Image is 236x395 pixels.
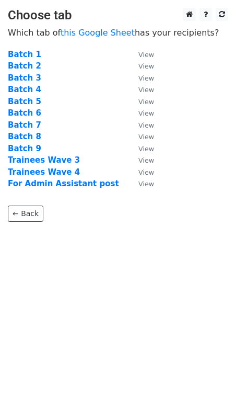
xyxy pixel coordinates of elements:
[128,73,154,83] a: View
[8,179,119,188] a: For Admin Assistant post
[8,120,41,130] a: Batch 7
[138,168,154,176] small: View
[8,97,41,106] a: Batch 5
[8,50,41,59] a: Batch 1
[128,144,154,153] a: View
[128,97,154,106] a: View
[8,73,41,83] a: Batch 3
[128,167,154,177] a: View
[8,108,41,118] a: Batch 6
[138,156,154,164] small: View
[8,167,80,177] a: Trainees Wave 4
[8,8,228,23] h3: Choose tab
[128,50,154,59] a: View
[138,180,154,188] small: View
[8,155,80,165] a: Trainees Wave 3
[138,86,154,94] small: View
[138,121,154,129] small: View
[8,61,41,71] a: Batch 2
[138,133,154,141] small: View
[138,98,154,106] small: View
[8,206,43,222] a: ← Back
[8,85,41,94] a: Batch 4
[61,28,135,38] a: this Google Sheet
[8,27,228,38] p: Which tab of has your recipients?
[128,132,154,141] a: View
[138,109,154,117] small: View
[128,179,154,188] a: View
[138,145,154,153] small: View
[128,120,154,130] a: View
[8,144,41,153] a: Batch 9
[8,132,41,141] a: Batch 8
[138,51,154,59] small: View
[128,108,154,118] a: View
[138,74,154,82] small: View
[128,61,154,71] a: View
[138,62,154,70] small: View
[128,155,154,165] a: View
[128,85,154,94] a: View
